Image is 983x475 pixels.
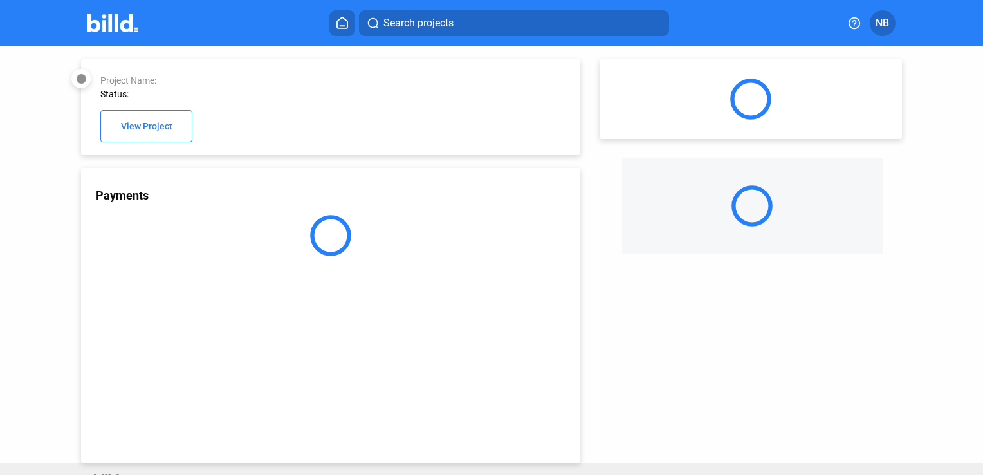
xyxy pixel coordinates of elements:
[870,10,896,36] button: NB
[96,189,580,202] div: Payments
[121,122,172,132] span: View Project
[876,15,889,31] span: NB
[383,15,454,31] span: Search projects
[100,110,192,142] button: View Project
[100,75,468,86] div: Project Name:
[100,89,468,99] div: Status:
[359,10,669,36] button: Search projects
[87,14,138,32] img: Billd Company Logo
